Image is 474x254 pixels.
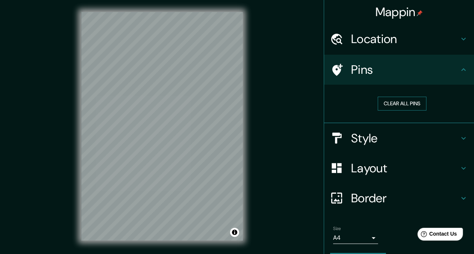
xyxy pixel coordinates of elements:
div: A4 [333,232,378,244]
h4: Location [351,31,459,46]
img: pin-icon.png [417,10,423,16]
button: Toggle attribution [230,228,239,237]
label: Size [333,225,341,232]
div: Border [324,183,474,213]
div: Pins [324,55,474,85]
h4: Pins [351,62,459,77]
div: Style [324,123,474,153]
div: Layout [324,153,474,183]
div: Location [324,24,474,54]
button: Clear all pins [378,97,426,111]
h4: Style [351,131,459,146]
h4: Mappin [375,4,423,19]
canvas: Map [81,12,243,241]
iframe: Help widget launcher [407,225,466,246]
h4: Border [351,191,459,206]
h4: Layout [351,161,459,176]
